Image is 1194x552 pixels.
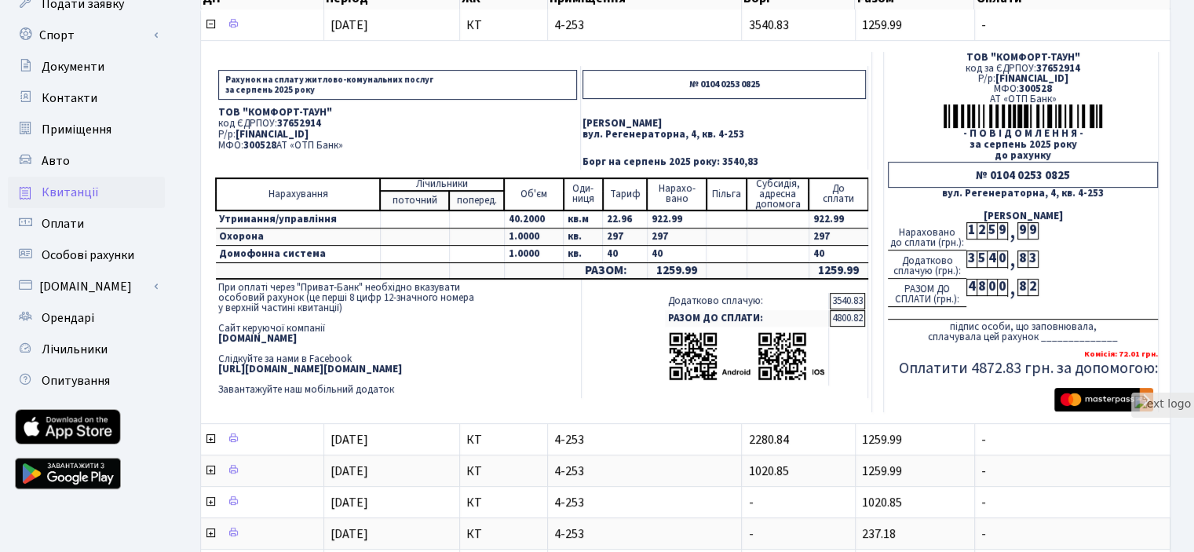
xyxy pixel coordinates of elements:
span: Особові рахунки [42,247,134,264]
span: 4-253 [554,433,736,446]
span: 300528 [243,138,276,152]
div: за серпень 2025 року [888,140,1158,150]
span: Документи [42,58,104,75]
p: [PERSON_NAME] [582,119,866,129]
td: 40.2000 [504,210,563,228]
div: 8 [1017,279,1028,296]
span: 37652914 [1036,61,1080,75]
div: 0 [997,250,1007,268]
p: код ЄДРПОУ: [218,119,577,129]
span: [DATE] [330,16,368,34]
td: РАЗОМ: [564,262,648,279]
span: Приміщення [42,121,111,138]
p: ТОВ "КОМФОРТ-ТАУН" [218,108,577,118]
td: 40 [603,245,648,262]
div: АТ «ОТП Банк» [888,94,1158,104]
div: 3 [966,250,977,268]
td: Оди- ниця [564,178,603,210]
td: При оплаті через "Приват-Банк" необхідно вказувати особовий рахунок (це перші 8 цифр 12-значного ... [215,280,581,398]
span: - [981,528,1163,540]
div: , [1007,279,1017,297]
b: Комісія: 72.01 грн. [1084,348,1158,360]
img: Masterpass [1054,388,1153,411]
span: Оплати [42,215,84,232]
td: 1.0000 [504,228,563,245]
td: До cплати [809,178,867,210]
td: поперед. [449,191,504,210]
span: [DATE] [330,525,368,543]
div: підпис особи, що заповнювала, сплачувала цей рахунок ______________ [888,319,1158,342]
span: Авто [42,152,70,170]
a: Спорт [8,20,165,51]
td: 40 [809,245,867,262]
div: 4 [966,279,977,296]
span: КТ [466,433,540,446]
span: 1259.99 [862,431,902,448]
img: apps-qrcodes.png [668,331,825,382]
a: Орендарі [8,302,165,334]
td: кв. [564,228,603,245]
td: Тариф [603,178,648,210]
div: 0 [997,279,1007,296]
div: [PERSON_NAME] [888,211,1158,221]
span: [FINANCIAL_ID] [236,127,309,141]
span: 3540.83 [748,16,788,34]
td: Пільга [707,178,747,210]
a: Лічильники [8,334,165,365]
span: 300528 [1019,82,1052,96]
span: - [981,19,1163,31]
span: - [981,465,1163,477]
span: - [981,433,1163,446]
div: код за ЄДРПОУ: [888,64,1158,74]
span: 1020.85 [862,494,902,511]
p: вул. Регенераторна, 4, кв. 4-253 [582,130,866,140]
div: 2 [977,222,987,239]
td: Лічильники [380,178,504,191]
div: до рахунку [888,151,1158,161]
p: Р/р: [218,130,577,140]
td: 1259.99 [647,262,706,279]
a: Оплати [8,208,165,239]
span: 237.18 [862,525,896,543]
div: Р/р: [888,74,1158,84]
span: [DATE] [330,494,368,511]
div: , [1007,250,1017,269]
span: Контакти [42,90,97,107]
td: Субсидія, адресна допомога [747,178,809,210]
a: [DOMAIN_NAME] [8,271,165,302]
td: 297 [603,228,648,245]
p: № 0104 0253 0825 [582,70,866,99]
div: 5 [977,250,987,268]
td: кв. [564,245,603,262]
a: Авто [8,145,165,177]
td: Нарахо- вано [647,178,706,210]
div: 8 [977,279,987,296]
td: Нарахування [216,178,380,210]
span: КТ [466,465,540,477]
div: 3 [1028,250,1038,268]
td: 297 [809,228,867,245]
p: Рахунок на сплату житлово-комунальних послуг за серпень 2025 року [218,70,577,100]
td: Об'єм [504,178,563,210]
span: - [748,494,753,511]
div: 4 [987,250,997,268]
span: 1259.99 [862,16,902,34]
b: [DOMAIN_NAME] [218,331,297,345]
div: - П О В І Д О М Л Е Н Н Я - [888,129,1158,139]
div: 9 [1028,222,1038,239]
span: [FINANCIAL_ID] [995,71,1068,86]
span: Опитування [42,372,110,389]
td: 3540.83 [830,293,865,309]
span: 4-253 [554,528,736,540]
span: КТ [466,528,540,540]
h5: Оплатити 4872.83 грн. за допомогою: [888,359,1158,378]
div: МФО: [888,84,1158,94]
td: 922.99 [647,210,706,228]
td: поточний [380,191,449,210]
a: Документи [8,51,165,82]
td: 1259.99 [809,262,867,279]
a: Квитанції [8,177,165,208]
span: Лічильники [42,341,108,358]
a: Приміщення [8,114,165,145]
span: 37652914 [277,116,321,130]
